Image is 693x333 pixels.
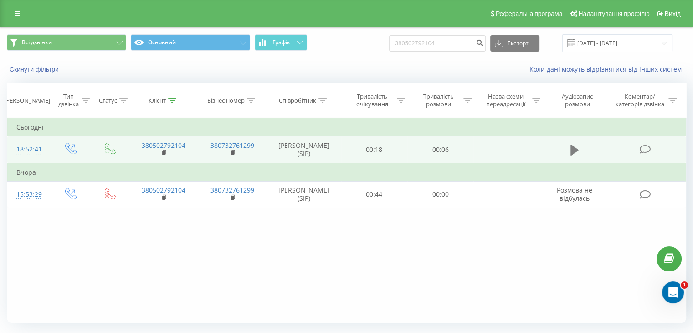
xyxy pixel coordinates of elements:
[279,97,316,104] div: Співробітник
[662,281,684,303] iframe: Intercom live chat
[142,186,185,194] a: 380502792104
[16,186,41,203] div: 15:53:29
[416,93,461,108] div: Тривалість розмови
[255,34,307,51] button: Графік
[7,34,126,51] button: Всі дзвінки
[482,93,530,108] div: Назва схеми переадресації
[16,140,41,158] div: 18:52:41
[349,93,395,108] div: Тривалість очікування
[22,39,52,46] span: Всі дзвінки
[613,93,666,108] div: Коментар/категорія дзвінка
[57,93,79,108] div: Тип дзвінка
[551,93,604,108] div: Аудіозапис розмови
[578,10,649,17] span: Налаштування профілю
[4,97,50,104] div: [PERSON_NAME]
[490,35,539,52] button: Експорт
[681,281,688,289] span: 1
[207,97,245,104] div: Бізнес номер
[529,65,686,73] a: Коли дані можуть відрізнятися вiд інших систем
[341,181,407,208] td: 00:44
[557,186,592,203] span: Розмова не відбулась
[131,34,250,51] button: Основний
[7,118,686,136] td: Сьогодні
[496,10,563,17] span: Реферальна програма
[341,136,407,163] td: 00:18
[407,181,473,208] td: 00:00
[210,141,254,150] a: 380732761299
[267,181,341,208] td: [PERSON_NAME] (SIP)
[267,136,341,163] td: [PERSON_NAME] (SIP)
[7,65,63,73] button: Скинути фільтри
[272,39,290,46] span: Графік
[389,35,486,52] input: Пошук за номером
[407,136,473,163] td: 00:06
[7,163,686,182] td: Вчора
[99,97,117,104] div: Статус
[142,141,185,150] a: 380502792104
[149,97,166,104] div: Клієнт
[665,10,681,17] span: Вихід
[210,186,254,194] a: 380732761299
